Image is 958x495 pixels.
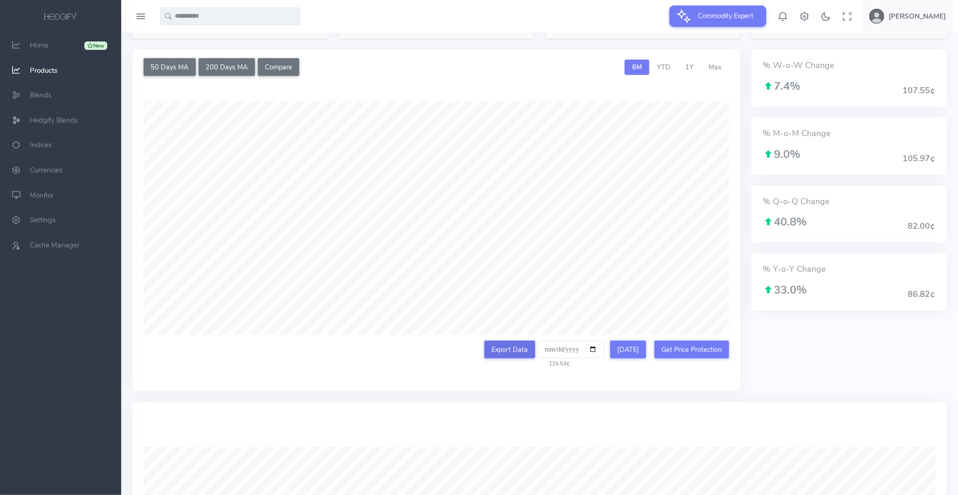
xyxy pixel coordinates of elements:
span: Products [30,66,57,75]
button: Compare [258,58,300,76]
img: user-image [869,9,884,24]
button: 200 Days MA [199,58,255,76]
span: Cache Manager [30,241,79,250]
span: YTD [657,62,670,72]
h4: 105.97¢ [903,154,936,164]
span: Settings [30,215,55,225]
h4: % M-o-M Change [763,129,936,138]
span: Indices [30,141,52,150]
span: Monitor [30,191,54,200]
span: Hedgify Blends [30,116,78,125]
h4: 107.55¢ [903,86,936,96]
span: Home [30,41,48,50]
h4: 86.82¢ [908,290,936,299]
a: Commodity Expert [669,11,766,21]
h4: % Q-o-Q Change [763,197,936,206]
span: 7.4% [763,79,800,94]
button: Get Price Protection [655,341,729,358]
span: 6M [632,62,642,72]
span: Max [709,62,722,72]
span: 115.53¢ [538,360,570,367]
span: 40.8% [763,214,807,229]
input: Select a date to view the price [538,341,605,358]
h4: % Y-o-Y Change [763,265,936,274]
button: 50 Days MA [144,58,196,76]
span: Currencies [30,165,62,175]
div: New [84,41,107,50]
span: Blends [30,90,51,100]
span: Commodity Expert [693,6,759,26]
span: 1Y [685,62,694,72]
span: 33.0% [763,282,807,297]
h4: % W-o-W Change [763,61,936,70]
h4: 82.00¢ [908,222,936,231]
button: Export Data [484,341,535,358]
img: logo [42,12,79,22]
button: Commodity Expert [669,6,766,27]
h5: [PERSON_NAME] [889,13,946,20]
button: [DATE] [610,341,647,358]
span: 9.0% [763,147,800,162]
